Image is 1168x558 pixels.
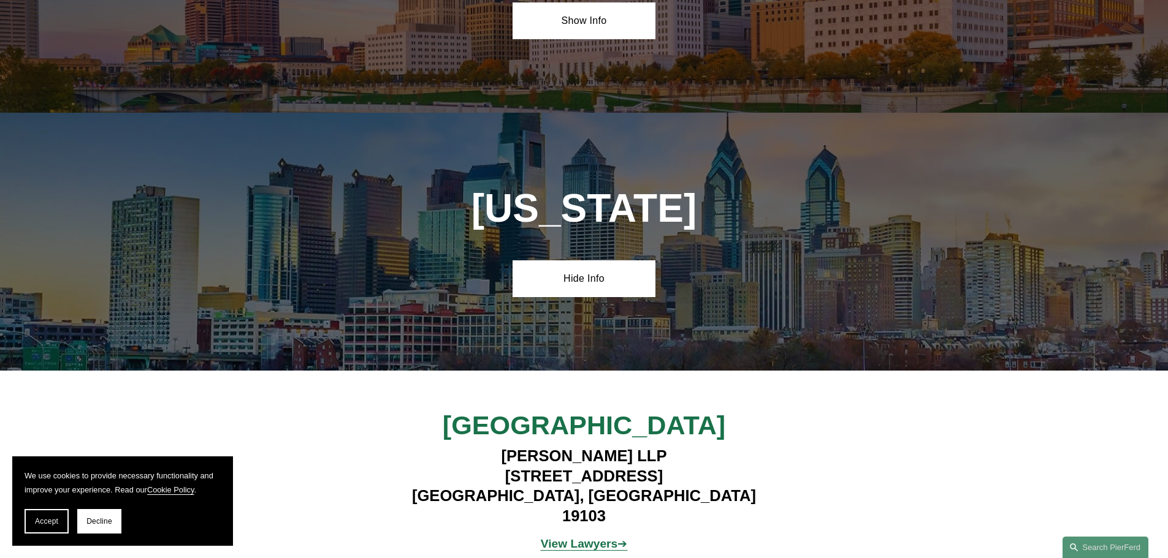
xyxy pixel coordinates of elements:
[1063,537,1148,558] a: Search this site
[541,537,628,550] span: ➔
[541,537,618,550] strong: View Lawyers
[405,446,763,526] h4: [PERSON_NAME] LLP [STREET_ADDRESS] [GEOGRAPHIC_DATA], [GEOGRAPHIC_DATA] 19103
[405,186,763,231] h1: [US_STATE]
[86,517,112,526] span: Decline
[35,517,58,526] span: Accept
[513,260,655,297] a: Hide Info
[443,410,725,440] span: [GEOGRAPHIC_DATA]
[147,485,194,494] a: Cookie Policy
[513,2,655,39] a: Show Info
[12,456,233,546] section: Cookie banner
[25,469,221,497] p: We use cookies to provide necessary functionality and improve your experience. Read our .
[541,537,628,550] a: View Lawyers➔
[25,509,69,533] button: Accept
[77,509,121,533] button: Decline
